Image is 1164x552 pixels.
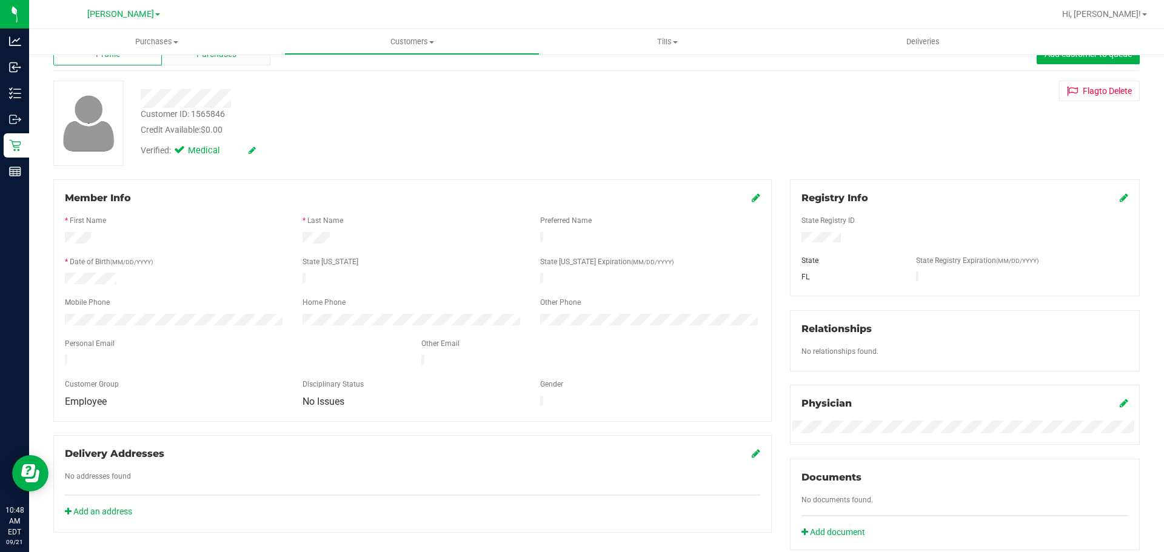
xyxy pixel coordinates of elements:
[303,256,358,267] label: State [US_STATE]
[9,113,21,125] inline-svg: Outbound
[87,9,154,19] span: [PERSON_NAME]
[5,537,24,547] p: 09/21
[65,396,107,407] span: Employee
[996,258,1039,264] span: (MM/DD/YYYY)
[65,379,119,390] label: Customer Group
[9,165,21,178] inline-svg: Reports
[801,215,855,226] label: State Registry ID
[540,215,592,226] label: Preferred Name
[5,505,24,537] p: 10:48 AM EDT
[303,297,346,308] label: Home Phone
[110,259,153,265] span: (MM/DD/YYYY)
[801,526,871,539] a: Add document
[57,92,121,155] img: user-icon.png
[65,297,110,308] label: Mobile Phone
[29,36,284,47] span: Purchases
[284,29,540,55] a: Customers
[801,471,861,483] span: Documents
[70,256,153,267] label: Date of Birth
[141,144,256,158] div: Verified:
[29,29,284,55] a: Purchases
[540,36,794,47] span: Tills
[9,61,21,73] inline-svg: Inbound
[801,346,878,357] label: No relationships found.
[9,35,21,47] inline-svg: Analytics
[421,338,460,349] label: Other Email
[141,124,675,136] div: Credit Available:
[801,323,872,334] span: Relationships
[303,379,364,390] label: Disciplinary Status
[916,255,1039,266] label: State Registry Expiration
[1062,9,1141,19] span: Hi, [PERSON_NAME]!
[303,396,344,407] span: No Issues
[12,455,48,491] iframe: Resource center
[540,256,674,267] label: State [US_STATE] Expiration
[890,36,956,47] span: Deliveries
[188,144,236,158] span: Medical
[631,259,674,265] span: (MM/DD/YYYY)
[201,125,222,135] span: $0.00
[801,397,852,409] span: Physician
[307,215,343,226] label: Last Name
[9,139,21,151] inline-svg: Retail
[792,271,908,282] div: FL
[65,471,131,482] label: No addresses found
[65,338,115,349] label: Personal Email
[9,87,21,99] inline-svg: Inventory
[1059,81,1140,101] button: Flagto Delete
[792,255,908,266] div: State
[540,29,795,55] a: Tills
[540,297,581,308] label: Other Phone
[801,192,868,204] span: Registry Info
[70,215,106,226] label: First Name
[795,29,1051,55] a: Deliveries
[65,507,132,516] a: Add an address
[65,192,131,204] span: Member Info
[540,379,563,390] label: Gender
[65,448,164,459] span: Delivery Addresses
[141,108,225,121] div: Customer ID: 1565846
[285,36,539,47] span: Customers
[801,496,873,504] span: No documents found.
